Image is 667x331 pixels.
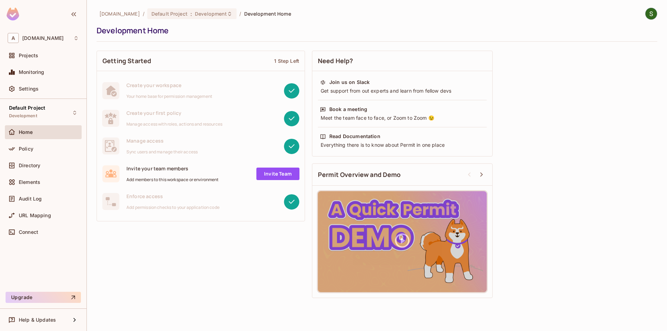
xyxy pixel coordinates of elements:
[22,35,64,41] span: Workspace: allerin.com
[190,11,192,17] span: :
[19,69,44,75] span: Monitoring
[9,105,45,111] span: Default Project
[126,82,212,88] span: Create your workspace
[19,229,38,235] span: Connect
[645,8,657,19] img: Shakti Seniyar
[19,129,33,135] span: Home
[19,213,51,218] span: URL Mapping
[320,87,485,94] div: Get support from out experts and learn from fellow devs
[329,79,370,86] div: Join us on Slack
[126,193,220,200] span: Enforce access
[126,121,222,127] span: Manage access with roles, actions and resources
[274,58,299,64] div: 1 Step Left
[19,317,56,323] span: Help & Updates
[126,205,220,210] span: Add permission checks to your application code
[6,292,81,303] button: Upgrade
[126,177,219,183] span: Add members to this workspace or environment
[7,8,19,20] img: SReyMgAAAABJRU5ErkJggg==
[9,113,37,119] span: Development
[97,25,654,36] div: Development Home
[126,137,198,144] span: Manage access
[151,10,188,17] span: Default Project
[320,142,485,148] div: Everything there is to know about Permit in one place
[244,10,291,17] span: Development Home
[126,149,198,155] span: Sync users and manage their access
[329,133,380,140] div: Read Documentation
[99,10,140,17] span: the active workspace
[19,86,39,92] span: Settings
[126,94,212,99] span: Your home base for permission management
[19,196,42,202] span: Audit Log
[318,57,353,65] span: Need Help?
[239,10,241,17] li: /
[318,170,401,179] span: Permit Overview and Demo
[102,57,151,65] span: Getting Started
[320,114,485,121] div: Meet the team face to face, or Zoom to Zoom 😉
[256,168,299,180] a: Invite Team
[126,110,222,116] span: Create your first policy
[19,179,40,185] span: Elements
[329,106,367,113] div: Book a meeting
[19,146,33,152] span: Policy
[126,165,219,172] span: Invite your team members
[143,10,145,17] li: /
[19,163,40,168] span: Directory
[19,53,38,58] span: Projects
[8,33,19,43] span: A
[195,10,227,17] span: Development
